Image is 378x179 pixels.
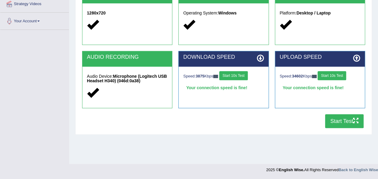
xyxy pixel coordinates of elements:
h5: Operating System: [183,11,264,15]
img: ajax-loader-fb-connection.gif [213,75,218,78]
strong: English Wise. [279,168,304,172]
strong: 34602 [292,74,303,78]
h5: Platform: [280,11,360,15]
button: Start Test [325,114,364,128]
strong: 1280x720 [87,11,106,15]
strong: Desktop / Laptop [297,11,331,15]
h2: UPLOAD SPEED [280,54,360,60]
div: Your connection speed is fine! [280,83,360,92]
div: Speed: Kbps [183,71,264,82]
h5: Audio Device: [87,74,167,83]
strong: 3875 [196,74,204,78]
div: Speed: Kbps [280,71,360,82]
div: 2025 © All Rights Reserved [266,164,378,173]
h2: AUDIO RECORDING [87,54,167,60]
img: ajax-loader-fb-connection.gif [312,75,317,78]
a: Your Account [0,13,69,28]
a: Back to English Wise [339,168,378,172]
button: Start 10s Test [219,71,248,80]
strong: Windows [218,11,236,15]
button: Start 10s Test [318,71,346,80]
div: Your connection speed is fine! [183,83,264,92]
h2: DOWNLOAD SPEED [183,54,264,60]
strong: Microphone (Logitech USB Headset H340) (046d:0a38) [87,74,167,83]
